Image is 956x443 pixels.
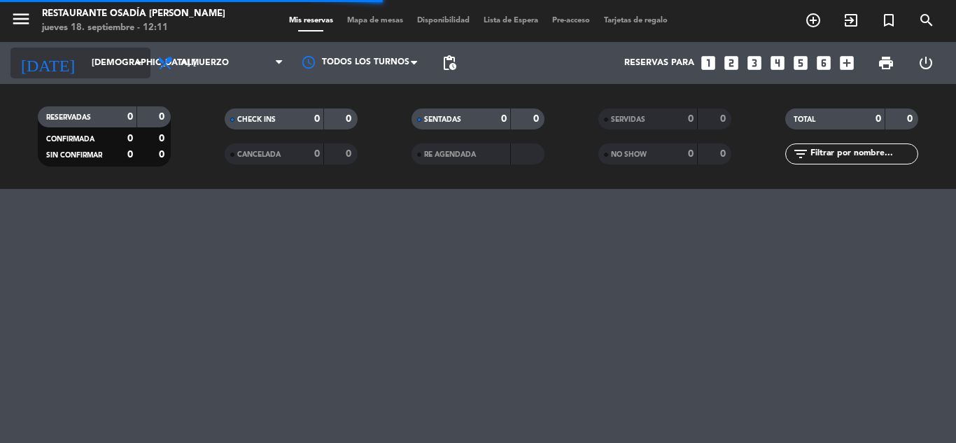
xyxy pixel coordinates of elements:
span: Mis reservas [282,17,340,24]
div: LOG OUT [906,42,946,84]
i: looks_two [722,54,740,72]
span: SENTADAS [424,116,461,123]
div: Restaurante Osadía [PERSON_NAME] [42,7,225,21]
strong: 0 [346,114,354,124]
strong: 0 [159,112,167,122]
i: add_box [838,54,856,72]
button: menu [10,8,31,34]
i: looks_one [699,54,717,72]
i: arrow_drop_down [130,55,147,71]
span: Reservas para [624,58,694,68]
strong: 0 [314,114,320,124]
span: RESERVADAS [46,114,91,121]
span: SIN CONFIRMAR [46,152,102,159]
i: menu [10,8,31,29]
span: Pre-acceso [545,17,597,24]
span: Tarjetas de regalo [597,17,675,24]
span: pending_actions [441,55,458,71]
strong: 0 [501,114,507,124]
input: Filtrar por nombre... [809,146,918,162]
strong: 0 [533,114,542,124]
span: Disponibilidad [410,17,477,24]
strong: 0 [720,114,729,124]
span: CONFIRMADA [46,136,94,143]
strong: 0 [159,134,167,143]
span: SERVIDAS [611,116,645,123]
i: looks_5 [792,54,810,72]
strong: 0 [720,149,729,159]
span: Mapa de mesas [340,17,410,24]
span: print [878,55,894,71]
span: RE AGENDADA [424,151,476,158]
i: [DATE] [10,48,85,78]
strong: 0 [907,114,915,124]
strong: 0 [127,134,133,143]
span: TOTAL [794,116,815,123]
span: NO SHOW [611,151,647,158]
span: CANCELADA [237,151,281,158]
strong: 0 [127,150,133,160]
div: jueves 18. septiembre - 12:11 [42,21,225,35]
span: Almuerzo [181,58,229,68]
span: Lista de Espera [477,17,545,24]
span: CHECK INS [237,116,276,123]
i: exit_to_app [843,12,859,29]
strong: 0 [346,149,354,159]
i: looks_4 [768,54,787,72]
i: looks_3 [745,54,764,72]
strong: 0 [127,112,133,122]
i: looks_6 [815,54,833,72]
i: filter_list [792,146,809,162]
i: add_circle_outline [805,12,822,29]
i: search [918,12,935,29]
strong: 0 [688,149,694,159]
strong: 0 [688,114,694,124]
i: turned_in_not [880,12,897,29]
i: power_settings_new [918,55,934,71]
strong: 0 [314,149,320,159]
strong: 0 [876,114,881,124]
strong: 0 [159,150,167,160]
